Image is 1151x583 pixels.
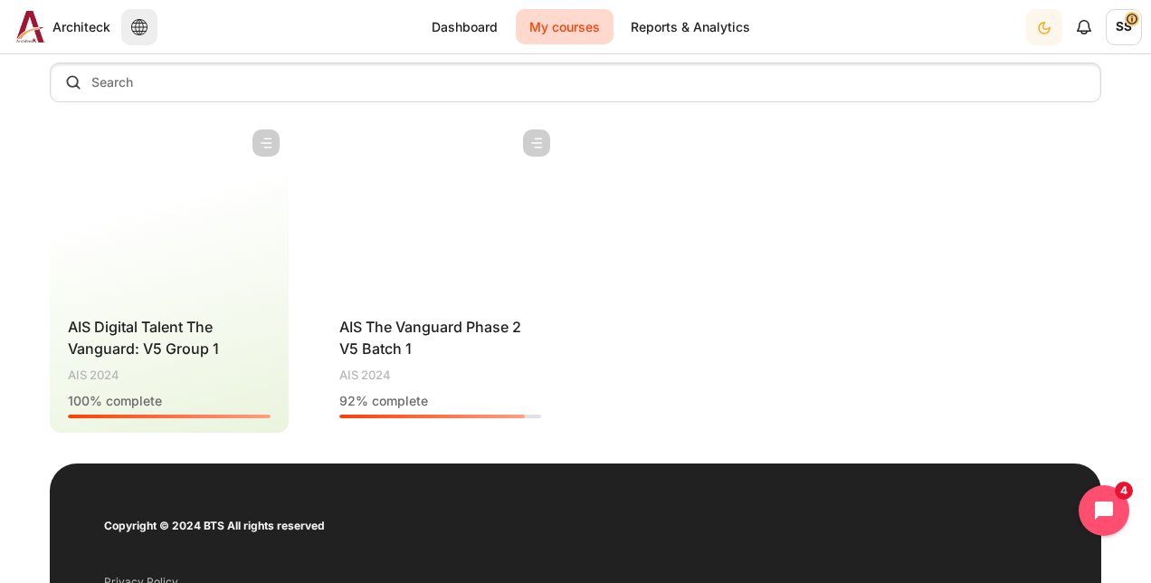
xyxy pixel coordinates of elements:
[1028,8,1061,45] div: Dark Mode
[516,9,614,44] a: My courses
[1026,9,1062,45] button: Light Mode Dark Mode
[68,393,90,408] span: 100
[50,62,1101,102] input: Search
[52,17,110,36] span: Architeck
[68,391,271,410] div: % complete
[121,9,157,45] button: Languages
[50,21,1101,106] div: Course overview controls
[418,9,511,44] a: Dashboard
[617,9,764,44] a: Reports & Analytics
[104,519,325,532] strong: Copyright © 2024 BTS All rights reserved
[339,367,391,385] span: AIS 2024
[339,393,356,408] span: 92
[339,318,521,358] a: AIS The Vanguard Phase 2 V5 Batch 1
[9,11,110,43] a: Architeck Architeck
[1066,9,1102,45] div: Show notification window with no new notifications
[68,318,219,358] a: AIS Digital Talent The Vanguard: V5 Group 1
[339,391,542,410] div: % complete
[1106,9,1142,45] a: User menu
[1106,9,1142,45] span: SS
[68,367,119,385] span: AIS 2024
[16,11,45,43] img: Architeck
